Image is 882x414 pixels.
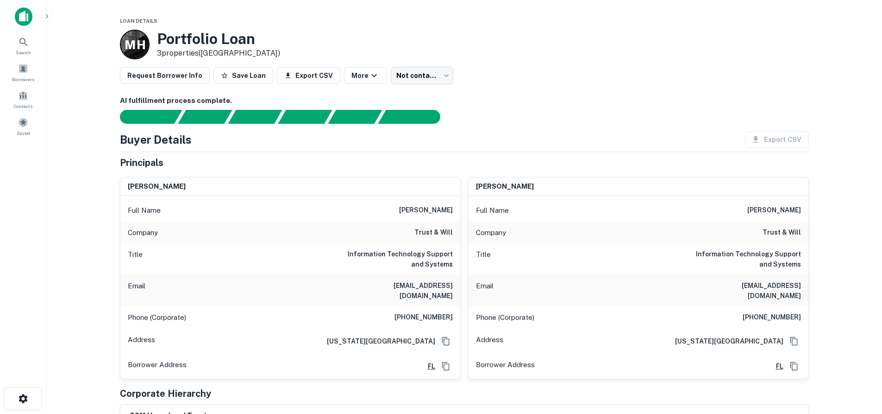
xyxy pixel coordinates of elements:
span: Loan Details [120,18,157,24]
p: Title [476,249,491,269]
h6: [EMAIL_ADDRESS][DOMAIN_NAME] [690,280,801,301]
p: Company [476,227,506,238]
h6: trust & will [414,227,453,238]
span: Search [16,49,31,56]
p: Borrower Address [476,359,535,373]
h6: [PERSON_NAME] [128,181,186,192]
button: Request Borrower Info [120,67,210,84]
iframe: Chat Widget [836,340,882,384]
p: Address [476,334,503,348]
p: Borrower Address [128,359,187,373]
p: Phone (Corporate) [128,312,186,323]
h6: [PERSON_NAME] [399,205,453,216]
a: Saved [3,114,44,139]
button: Export CSV [277,67,340,84]
div: Principals found, still searching for contact information. This may take time... [328,110,382,124]
button: Copy Address [439,334,453,348]
span: Borrowers [12,76,34,83]
div: AI fulfillment process complete. [378,110,451,124]
h6: [US_STATE][GEOGRAPHIC_DATA] [319,336,435,346]
p: M H [125,36,145,54]
button: More [344,67,387,84]
p: Full Name [128,205,161,216]
p: Title [128,249,143,269]
button: Copy Address [787,359,801,373]
p: Email [476,280,494,301]
h6: [PHONE_NUMBER] [394,312,453,323]
h5: Principals [120,156,163,170]
h6: [PHONE_NUMBER] [743,312,801,323]
button: Copy Address [787,334,801,348]
div: Sending borrower request to AI... [109,110,178,124]
h6: [PERSON_NAME] [476,181,534,192]
h6: Information Technology Support and Systems [342,249,453,269]
h6: [EMAIL_ADDRESS][DOMAIN_NAME] [342,280,453,301]
h6: AI fulfillment process complete. [120,96,809,106]
h3: Portfolio Loan [157,30,280,48]
a: FL [769,361,783,371]
div: Documents found, AI parsing details... [228,110,282,124]
p: 3 properties ([GEOGRAPHIC_DATA]) [157,48,280,59]
div: Not contacted [391,67,453,84]
h5: Corporate Hierarchy [120,387,211,401]
div: Your request is received and processing... [178,110,232,124]
div: Principals found, AI now looking for contact information... [278,110,332,124]
a: Contacts [3,87,44,112]
h6: [US_STATE][GEOGRAPHIC_DATA] [668,336,783,346]
a: Search [3,33,44,58]
a: M H [120,30,150,59]
p: Company [128,227,158,238]
h6: [PERSON_NAME] [747,205,801,216]
a: FL [420,361,435,371]
p: Email [128,280,145,301]
a: Borrowers [3,60,44,85]
p: Phone (Corporate) [476,312,534,323]
p: Full Name [476,205,509,216]
button: Save Loan [213,67,273,84]
h6: Information Technology Support and Systems [690,249,801,269]
h4: Buyer Details [120,131,192,148]
img: capitalize-icon.png [15,7,32,26]
p: Address [128,334,155,348]
span: Contacts [14,102,32,110]
h6: trust & will [763,227,801,238]
span: Saved [17,129,30,137]
button: Copy Address [439,359,453,373]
